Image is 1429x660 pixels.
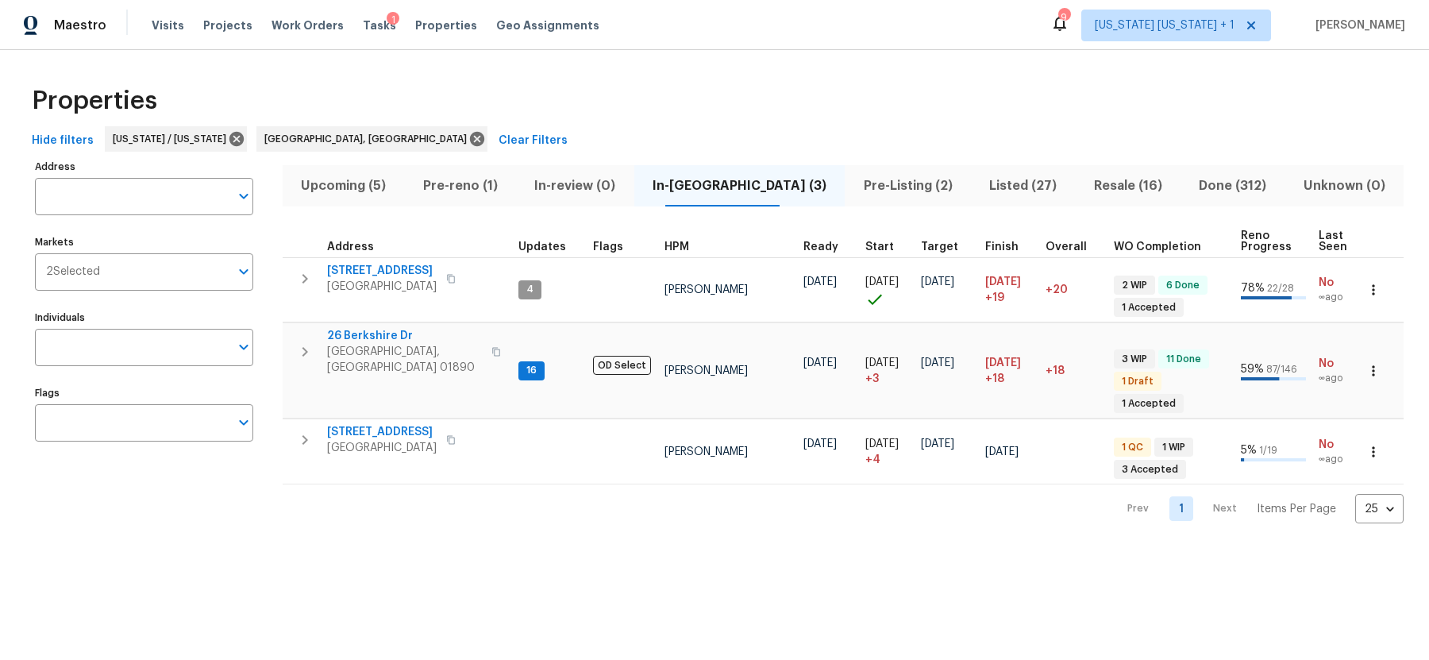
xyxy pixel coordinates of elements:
span: WO Completion [1114,241,1201,253]
span: ∞ ago [1319,372,1362,385]
span: ∞ ago [1319,453,1362,466]
div: 9 [1058,10,1069,25]
span: [PERSON_NAME] [664,365,748,376]
span: [DATE] [803,438,837,450]
span: 1 Accepted [1115,301,1182,315]
span: [DATE] [921,357,954,369]
span: 87 / 146 [1266,365,1297,374]
div: Earliest renovation start date (first business day after COE or Checkout) [803,241,853,253]
span: Geo Assignments [496,17,599,33]
span: 1 Accepted [1115,397,1182,411]
span: Work Orders [272,17,344,33]
span: Target [921,241,958,253]
span: HPM [664,241,689,253]
span: 3 Accepted [1115,463,1184,477]
span: 1 WIP [1156,441,1192,454]
td: 20 day(s) past target finish date [1039,257,1107,322]
span: Ready [803,241,838,253]
span: [US_STATE] / [US_STATE] [113,131,233,147]
span: Visits [152,17,184,33]
label: Address [35,162,253,172]
span: Resale (16) [1084,175,1171,197]
span: + 3 [865,371,879,387]
span: In-[GEOGRAPHIC_DATA] (3) [644,175,836,197]
span: Overall [1046,241,1087,253]
div: [GEOGRAPHIC_DATA], [GEOGRAPHIC_DATA] [256,126,487,152]
span: [DATE] [985,446,1019,457]
td: Project started 4 days late [859,419,915,484]
span: [US_STATE] [US_STATE] + 1 [1095,17,1234,33]
label: Markets [35,237,253,247]
span: +18 [985,371,1004,387]
div: [US_STATE] / [US_STATE] [105,126,247,152]
span: 6 Done [1160,279,1206,292]
span: [GEOGRAPHIC_DATA] [327,279,437,295]
span: Reno Progress [1241,230,1292,253]
button: Hide filters [25,126,100,156]
div: Actual renovation start date [865,241,908,253]
span: 1 QC [1115,441,1150,454]
span: [PERSON_NAME] [664,284,748,295]
span: [DATE] [803,357,837,369]
span: Listed (27) [980,175,1066,197]
span: Maestro [54,17,106,33]
span: 16 [520,364,543,377]
p: Items Per Page [1257,501,1336,517]
span: [DATE] [985,276,1021,288]
span: 26 Berkshire Dr [327,328,482,344]
span: Upcoming (5) [292,175,395,197]
span: Pre-reno (1) [414,175,507,197]
span: Flags [593,241,623,253]
span: 3 WIP [1115,353,1154,366]
span: 4 [520,283,540,296]
span: Pre-Listing (2) [854,175,961,197]
span: [DATE] [865,438,899,450]
span: Hide filters [32,131,94,151]
span: 78 % [1241,283,1265,294]
span: 1 Draft [1115,375,1160,388]
span: No [1319,437,1362,453]
span: [PERSON_NAME] [664,446,748,457]
span: 59 % [1241,364,1264,375]
span: [DATE] [921,438,954,450]
span: +18 [1046,365,1065,376]
label: Flags [35,388,253,398]
span: Properties [32,93,157,109]
td: Scheduled to finish 19 day(s) late [979,257,1039,322]
span: Done (312) [1190,175,1276,197]
span: Updates [518,241,566,253]
span: +20 [1046,284,1068,295]
span: [STREET_ADDRESS] [327,424,437,440]
td: Project started on time [859,257,915,322]
span: + 4 [865,452,880,468]
nav: Pagination Navigation [1112,494,1404,523]
span: [DATE] [921,276,954,288]
span: 2 Selected [46,265,100,279]
span: [DATE] [865,357,899,369]
span: 22 / 28 [1267,284,1294,293]
button: Open [233,261,255,283]
span: Finish [985,241,1019,253]
span: 2 WIP [1115,279,1154,292]
span: [DATE] [985,357,1021,369]
span: +19 [985,290,1004,306]
span: Tasks [363,20,396,31]
span: Last Seen [1319,230,1347,253]
span: No [1319,356,1362,372]
div: 25 [1355,488,1404,530]
span: No [1319,275,1362,291]
button: Clear Filters [492,126,574,156]
button: Open [233,336,255,358]
span: [STREET_ADDRESS] [327,263,437,279]
div: Target renovation project end date [921,241,973,253]
span: Start [865,241,894,253]
td: Project started 3 days late [859,323,915,419]
button: Open [233,411,255,434]
span: OD Select [593,356,651,375]
span: [GEOGRAPHIC_DATA], [GEOGRAPHIC_DATA] 01890 [327,344,482,376]
a: Goto page 1 [1169,496,1193,521]
span: Properties [415,17,477,33]
span: [DATE] [865,276,899,288]
span: In-review (0) [526,175,625,197]
span: 5 % [1241,445,1257,456]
